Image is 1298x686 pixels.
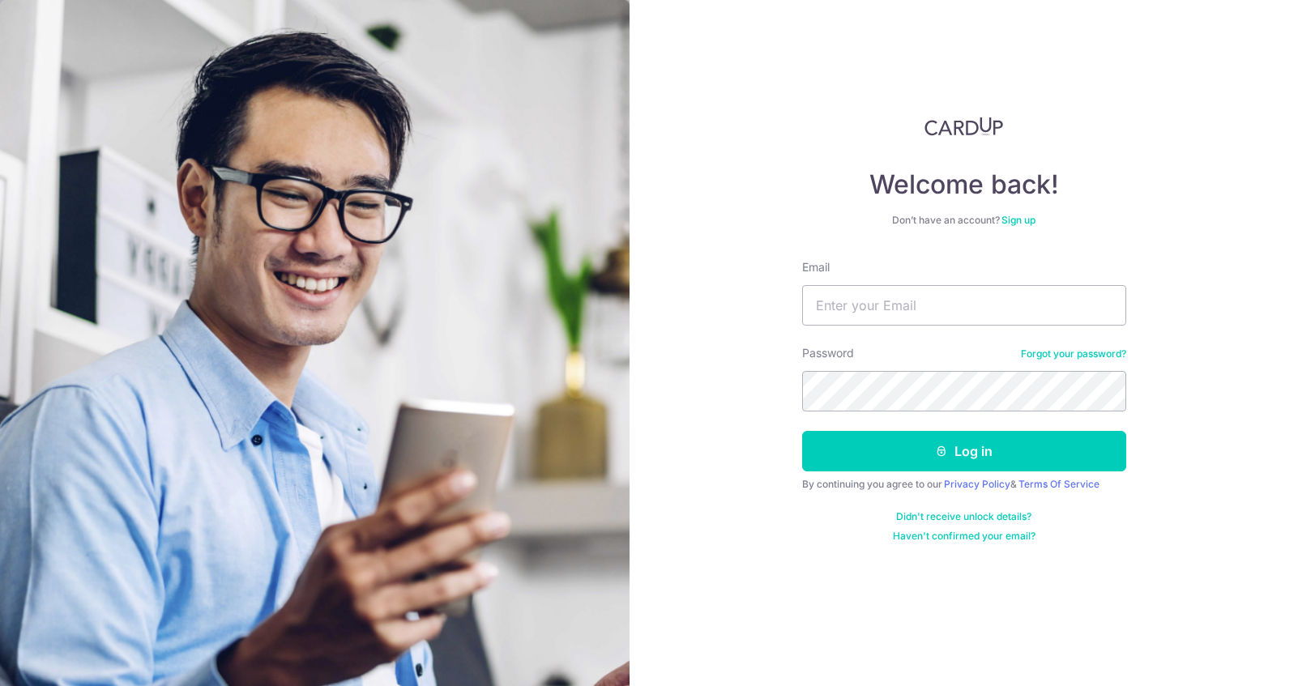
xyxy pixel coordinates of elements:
[1001,214,1035,226] a: Sign up
[944,478,1010,490] a: Privacy Policy
[1018,478,1099,490] a: Terms Of Service
[802,285,1126,326] input: Enter your Email
[924,117,1004,136] img: CardUp Logo
[802,431,1126,471] button: Log in
[1021,347,1126,360] a: Forgot your password?
[802,345,854,361] label: Password
[893,530,1035,543] a: Haven't confirmed your email?
[896,510,1031,523] a: Didn't receive unlock details?
[802,259,830,275] label: Email
[802,168,1126,201] h4: Welcome back!
[802,478,1126,491] div: By continuing you agree to our &
[802,214,1126,227] div: Don’t have an account?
